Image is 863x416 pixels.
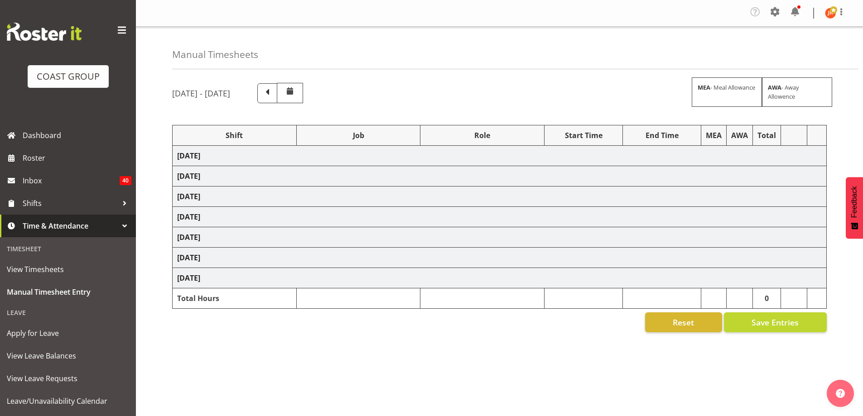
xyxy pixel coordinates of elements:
span: Manual Timesheet Entry [7,285,129,299]
div: COAST GROUP [37,70,100,83]
div: End Time [627,130,696,141]
span: Apply for Leave [7,326,129,340]
div: Role [425,130,540,141]
span: View Timesheets [7,263,129,276]
a: View Timesheets [2,258,134,281]
td: [DATE] [173,186,827,207]
span: Shifts [23,196,118,210]
div: Total [757,130,776,141]
div: Shift [177,130,292,141]
img: help-xxl-2.png [836,389,845,398]
td: [DATE] [173,146,827,166]
td: [DATE] [173,166,827,186]
a: Apply for Leave [2,322,134,344]
a: View Leave Balances [2,344,134,367]
div: Job [301,130,416,141]
span: View Leave Balances [7,349,129,363]
button: Reset [645,312,722,332]
h4: Manual Timesheets [172,49,258,60]
strong: MEA [698,83,710,91]
td: [DATE] [173,207,827,227]
img: Rosterit website logo [7,23,82,41]
span: Time & Attendance [23,219,118,233]
span: Reset [673,316,694,328]
img: joe-kalantakusuwan-kalantakusuwan8781.jpg [825,8,836,19]
span: Save Entries [752,316,799,328]
span: 40 [120,176,131,185]
span: View Leave Requests [7,372,129,385]
a: Manual Timesheet Entry [2,281,134,303]
div: Start Time [549,130,618,141]
button: Save Entries [724,312,827,332]
div: Leave [2,303,134,322]
td: [DATE] [173,227,827,248]
div: - Meal Allowance [692,77,762,106]
span: Feedback [850,186,858,218]
td: 0 [753,288,781,309]
td: [DATE] [173,268,827,288]
div: AWA [731,130,748,141]
span: Dashboard [23,129,131,142]
div: Timesheet [2,239,134,258]
a: Leave/Unavailability Calendar [2,390,134,412]
button: Feedback - Show survey [846,177,863,239]
h5: [DATE] - [DATE] [172,88,230,98]
td: [DATE] [173,248,827,268]
a: View Leave Requests [2,367,134,390]
td: Total Hours [173,288,297,309]
span: Leave/Unavailability Calendar [7,394,129,408]
strong: AWA [768,83,781,91]
span: Roster [23,151,131,165]
div: - Away Allowence [762,77,832,106]
span: Inbox [23,174,120,187]
div: MEA [706,130,722,141]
